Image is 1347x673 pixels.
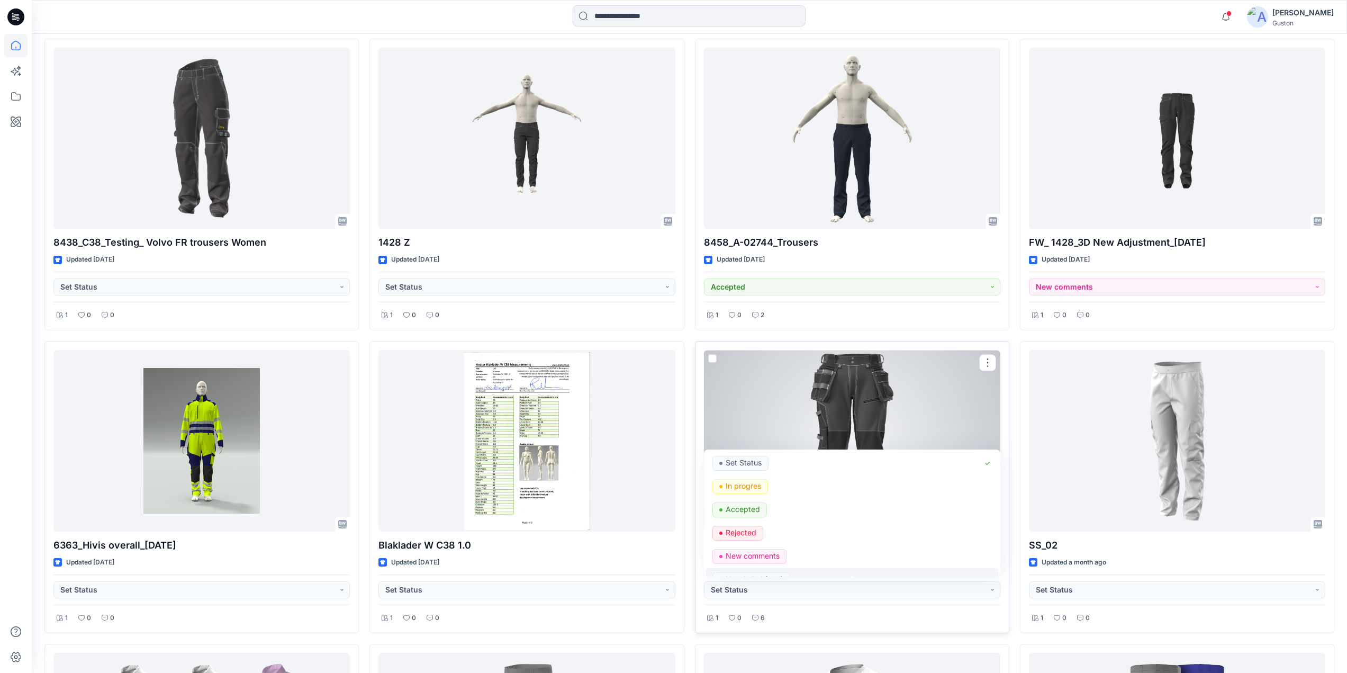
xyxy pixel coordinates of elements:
[391,254,439,265] p: Updated [DATE]
[1086,613,1090,624] p: 0
[390,310,393,321] p: 1
[53,538,350,553] p: 6363_Hivis overall_[DATE]
[378,538,675,553] p: Blaklader W C38 1.0
[391,557,439,568] p: Updated [DATE]
[378,350,675,532] a: Blaklader W C38 1.0
[1041,310,1043,321] p: 1
[378,235,675,250] p: 1428 Z
[1086,310,1090,321] p: 0
[412,310,416,321] p: 0
[378,48,675,229] a: 1428 Z
[726,456,762,470] p: Set Status
[65,310,68,321] p: 1
[66,557,114,568] p: Updated [DATE]
[1029,235,1325,250] p: FW_ 1428_3D New Adjustment_[DATE]
[1042,557,1106,568] p: Updated a month ago
[435,310,439,321] p: 0
[1062,613,1066,624] p: 0
[87,310,91,321] p: 0
[110,310,114,321] p: 0
[726,572,783,586] p: New Label (test)
[726,526,756,540] p: Rejected
[761,613,765,624] p: 6
[65,613,68,624] p: 1
[1041,613,1043,624] p: 1
[1247,6,1268,28] img: avatar
[53,235,350,250] p: 8438_C38_Testing_ Volvo FR trousers Women
[737,613,742,624] p: 0
[390,613,393,624] p: 1
[53,48,350,229] a: 8438_C38_Testing_ Volvo FR trousers Women
[53,350,350,532] a: 6363_Hivis overall_01-09-2025
[761,310,764,321] p: 2
[412,613,416,624] p: 0
[726,502,760,516] p: Accepted
[704,235,1000,250] p: 8458_A-02744_Trousers
[726,479,761,493] p: In progres
[435,613,439,624] p: 0
[1042,254,1090,265] p: Updated [DATE]
[716,310,718,321] p: 1
[716,613,718,624] p: 1
[1029,350,1325,532] a: SS_02
[1272,19,1334,27] div: Guston
[87,613,91,624] p: 0
[726,549,780,563] p: New comments
[66,254,114,265] p: Updated [DATE]
[1062,310,1066,321] p: 0
[1029,48,1325,229] a: FW_ 1428_3D New Adjustment_09-09-2025
[737,310,742,321] p: 0
[1029,538,1325,553] p: SS_02
[110,613,114,624] p: 0
[704,48,1000,229] a: 8458_A-02744_Trousers
[717,254,765,265] p: Updated [DATE]
[704,350,1000,532] a: 1979_A-02395_Craftsman Trousers Striker
[1272,6,1334,19] div: [PERSON_NAME]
